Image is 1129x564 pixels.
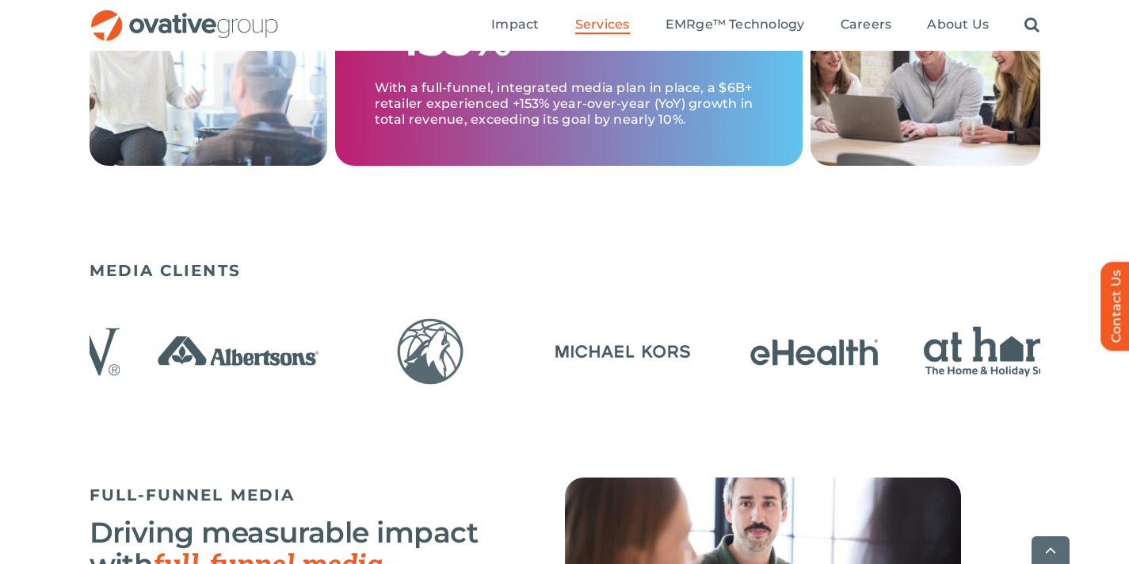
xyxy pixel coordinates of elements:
[927,17,989,34] a: About Us
[575,17,630,33] span: Services
[491,17,539,34] a: Impact
[841,17,892,34] a: Careers
[339,314,521,392] div: 11 / 23
[147,314,330,392] div: 10 / 23
[90,485,486,505] h5: FULL-FUNNEL MEDIA
[375,64,763,128] p: With a full-funnel, integrated media plan in place, a $6B+ retailer experienced +153% year-over-y...
[575,17,630,34] a: Services
[532,314,714,392] div: 12 / 23
[90,8,280,23] a: OG_Full_horizontal_RGB
[491,17,539,33] span: Impact
[666,17,805,34] a: EMRge™ Technology
[1024,17,1039,34] a: Search
[927,17,989,33] span: About Us
[724,314,906,392] div: 13 / 23
[666,17,805,33] span: EMRge™ Technology
[90,261,1040,280] h5: MEDIA CLIENTS
[916,314,1098,392] div: 14 / 23
[841,17,892,33] span: Careers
